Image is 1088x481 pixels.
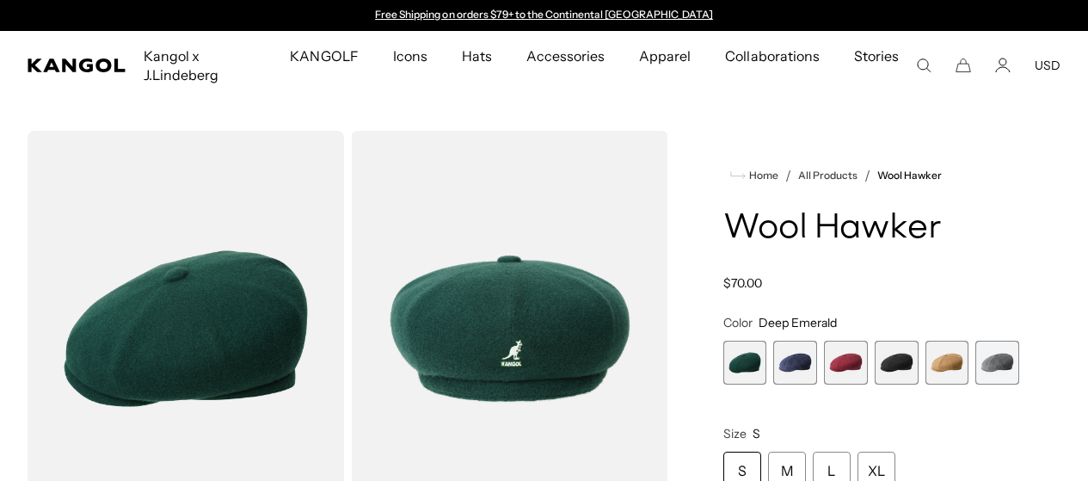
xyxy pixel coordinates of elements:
a: Home [730,168,778,183]
nav: breadcrumbs [723,165,1019,186]
div: 1 of 2 [367,9,722,22]
span: $70.00 [723,275,762,291]
a: Hats [445,31,509,81]
span: Stories [854,31,899,100]
span: Hats [462,31,492,81]
label: Flannel [975,341,1019,385]
summary: Search here [916,58,931,73]
a: KANGOLF [273,31,375,81]
span: Collaborations [725,31,819,81]
div: 5 of 6 [925,341,969,385]
span: Kangol x J.Lindeberg [144,31,255,100]
div: Announcement [367,9,722,22]
span: Accessories [526,31,605,81]
label: Black [875,341,919,385]
span: Deep Emerald [759,315,837,330]
span: Home [746,170,778,182]
span: Icons [393,31,427,81]
a: Account [995,58,1011,73]
h1: Wool Hawker [723,210,1019,248]
a: Collaborations [708,31,836,81]
span: Size [723,426,747,441]
a: All Products [798,170,857,182]
label: Cranberry [824,341,868,385]
div: 1 of 6 [723,341,767,385]
a: Stories [837,31,916,100]
slideshow-component: Announcement bar [367,9,722,22]
li: / [778,165,791,186]
a: Icons [376,31,445,81]
span: Apparel [639,31,691,81]
a: Kangol [28,59,126,72]
div: 3 of 6 [824,341,868,385]
span: Color [723,315,753,330]
a: Accessories [509,31,622,81]
span: S [753,426,760,441]
a: Apparel [622,31,708,81]
a: Free Shipping on orders $79+ to the Continental [GEOGRAPHIC_DATA] [375,8,713,21]
span: KANGOLF [290,31,358,81]
a: Kangol x J.Lindeberg [126,31,273,100]
label: Deep Emerald [723,341,767,385]
label: Camel [925,341,969,385]
button: Cart [956,58,971,73]
div: 4 of 6 [875,341,919,385]
li: / [857,165,870,186]
div: 6 of 6 [975,341,1019,385]
div: 2 of 6 [773,341,817,385]
a: Wool Hawker [877,170,942,182]
label: Navy Marl [773,341,817,385]
button: USD [1035,58,1060,73]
